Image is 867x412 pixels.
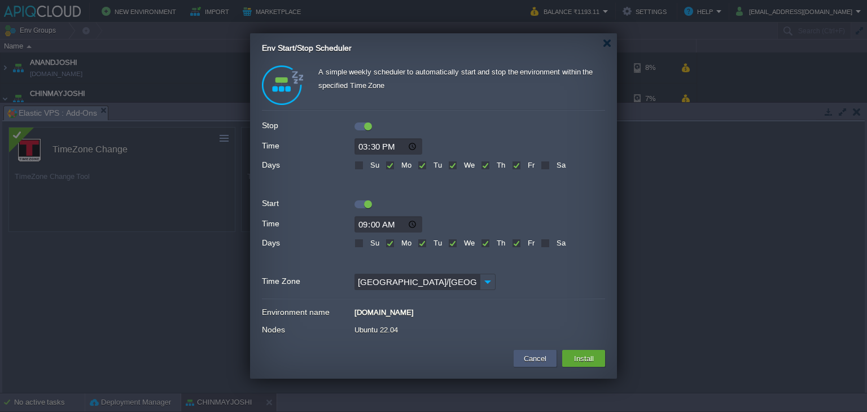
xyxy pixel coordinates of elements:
div: [DOMAIN_NAME] [354,305,605,317]
button: Install [571,352,597,365]
label: Fr [525,161,535,169]
label: Time Zone [262,274,353,289]
label: Stop [262,118,353,133]
label: Su [367,161,379,169]
label: Sa [554,161,566,169]
label: Tu [431,161,442,169]
label: Su [367,239,379,247]
label: We [461,161,475,169]
label: Environment name [262,305,353,320]
div: Ubuntu 22.04 [354,322,605,334]
div: A simple weekly scheduler to automatically start and stop the environment within the specified Ti... [318,65,605,97]
label: We [461,239,475,247]
label: Nodes [262,322,353,338]
label: Th [494,239,505,247]
label: Tu [431,239,442,247]
label: Mo [399,239,411,247]
label: Th [494,161,505,169]
span: Env Start/Stop Scheduler [262,43,352,52]
label: Start [262,196,353,211]
label: Time [262,138,353,154]
button: Cancel [520,352,550,365]
label: Time [262,216,353,231]
label: Sa [554,239,566,247]
label: Fr [525,239,535,247]
img: logo.png [262,65,303,105]
label: Days [262,235,353,251]
label: Days [262,157,353,173]
label: Mo [399,161,411,169]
